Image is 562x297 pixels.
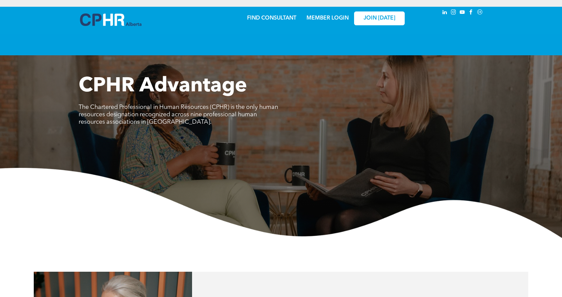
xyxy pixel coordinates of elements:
a: FIND CONSULTANT [247,16,296,21]
a: MEMBER LOGIN [306,16,349,21]
a: JOIN [DATE] [354,11,405,25]
a: instagram [450,8,457,18]
a: Social network [476,8,484,18]
span: The Chartered Professional in Human Resources (CPHR) is the only human resources designation reco... [79,104,278,125]
a: linkedin [441,8,449,18]
img: A blue and white logo for cp alberta [80,13,141,26]
a: youtube [459,8,466,18]
a: facebook [467,8,475,18]
span: JOIN [DATE] [364,15,395,22]
span: CPHR Advantage [79,76,247,96]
